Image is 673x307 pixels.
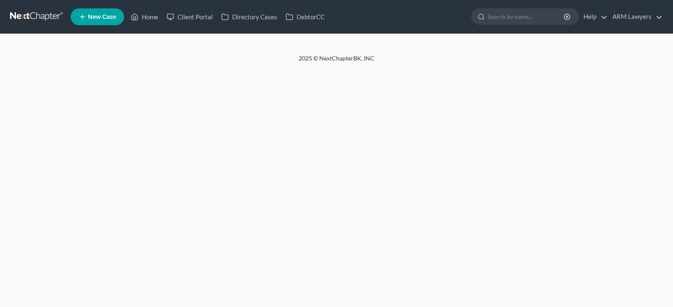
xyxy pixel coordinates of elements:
[162,9,217,24] a: Client Portal
[488,9,565,24] input: Search by name...
[608,9,662,24] a: ARM Lawyers
[97,54,576,69] div: 2025 © NextChapterBK, INC
[88,14,116,20] span: New Case
[281,9,329,24] a: DebtorCC
[127,9,162,24] a: Home
[217,9,281,24] a: Directory Cases
[579,9,607,24] a: Help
